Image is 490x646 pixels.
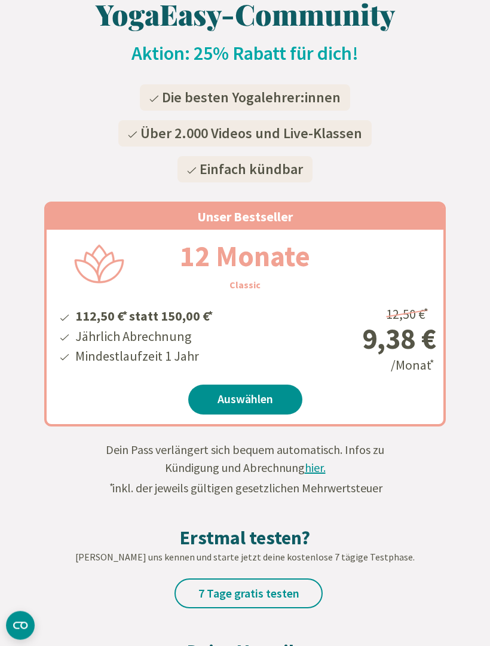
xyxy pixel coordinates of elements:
[200,160,303,179] span: Einfach kündbar
[140,124,362,143] span: Über 2.000 Videos und Live-Klassen
[188,385,302,415] a: Auswählen
[73,304,215,327] li: 112,50 € statt 150,00 €
[73,327,215,347] li: Jährlich Abrechnung
[151,235,339,278] h2: 12 Monate
[229,278,261,292] h3: Classic
[73,347,215,367] li: Mindestlaufzeit 1 Jahr
[293,325,436,354] div: 9,38 €
[305,461,326,476] span: hier.
[96,441,394,498] div: Dein Pass verlängert sich bequem automatisch. Infos zu Kündigung und Abrechnung
[174,579,323,609] a: 7 Tage gratis testen
[197,209,293,226] span: Unser Bestseller
[162,89,341,107] span: Die besten Yogalehrer:innen
[108,481,382,496] span: inkl. der jeweils gültigen gesetzlichen Mehrwertsteuer
[386,306,430,323] span: 12,50 €
[293,302,436,376] div: /Monat
[6,611,35,640] button: CMP-Widget öffnen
